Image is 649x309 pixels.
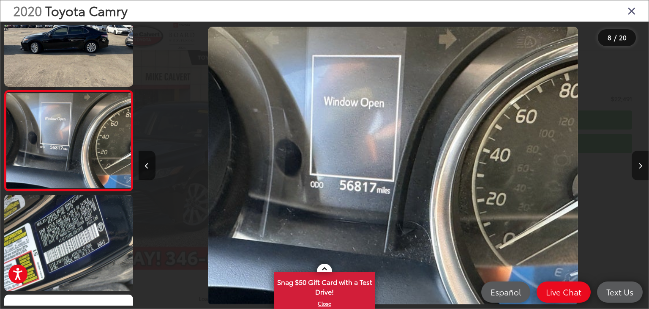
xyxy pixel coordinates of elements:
i: Close gallery [627,5,636,16]
button: Next image [632,151,649,180]
a: Español [481,281,530,303]
span: Live Chat [542,287,586,297]
span: Español [486,287,525,297]
span: / [613,35,617,41]
div: 2020 Toyota Camry LE 7 [138,27,648,305]
span: 2020 [13,1,42,19]
img: 2020 Toyota Camry LE [3,193,134,292]
a: Text Us [597,281,643,303]
img: 2020 Toyota Camry LE [208,27,578,305]
span: Toyota Camry [45,1,128,19]
img: 2020 Toyota Camry LE [5,93,132,188]
span: 20 [619,33,627,42]
span: Text Us [602,287,638,297]
span: 8 [608,33,611,42]
span: Snag $50 Gift Card with a Test Drive! [275,273,374,299]
button: Previous image [139,151,155,180]
a: Live Chat [537,281,591,303]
